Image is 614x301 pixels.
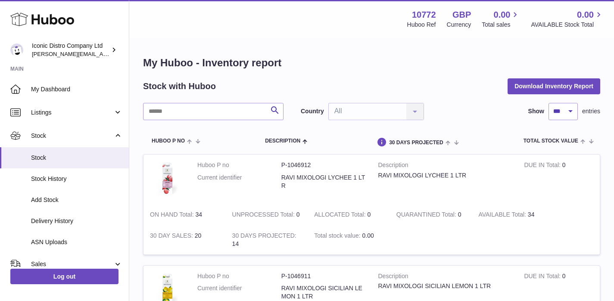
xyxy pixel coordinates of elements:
[531,9,604,29] a: 0.00 AVAILABLE Stock Total
[378,171,511,180] div: RAVI MIXOLOGI LYCHEE 1 LTR
[458,211,461,218] span: 0
[150,232,195,241] strong: 30 DAY SALES
[281,174,365,190] dd: RAVI MIXOLOGI LYCHEE 1 LTR
[314,232,362,241] strong: Total stock value
[396,211,458,220] strong: QUARANTINED Total
[31,260,113,268] span: Sales
[265,138,300,144] span: Description
[10,269,118,284] a: Log out
[31,196,122,204] span: Add Stock
[528,107,544,115] label: Show
[524,138,578,144] span: Total stock value
[226,225,308,254] td: 14
[301,107,324,115] label: Country
[31,238,122,246] span: ASN Uploads
[582,107,600,115] span: entries
[452,9,471,21] strong: GBP
[10,43,23,56] img: paul@iconicdistro.com
[31,85,122,93] span: My Dashboard
[143,56,600,70] h1: My Huboo - Inventory report
[508,78,600,94] button: Download Inventory Report
[31,109,113,117] span: Listings
[482,21,520,29] span: Total sales
[412,9,436,21] strong: 10772
[281,284,365,301] dd: RAVI MIXOLOGI SICILIAN LEMON 1 LTR
[32,50,173,57] span: [PERSON_NAME][EMAIL_ADDRESS][DOMAIN_NAME]
[524,161,562,171] strong: DUE IN Total
[232,232,296,241] strong: 30 DAYS PROJECTED
[577,9,594,21] span: 0.00
[478,211,527,220] strong: AVAILABLE Total
[152,138,185,144] span: Huboo P no
[314,211,367,220] strong: ALLOCATED Total
[150,161,184,195] img: product image
[472,204,554,225] td: 34
[407,21,436,29] div: Huboo Ref
[378,272,511,282] strong: Description
[517,155,600,204] td: 0
[197,174,281,190] dt: Current identifier
[197,161,281,169] dt: Huboo P no
[232,211,296,220] strong: UNPROCESSED Total
[143,204,226,225] td: 34
[362,232,374,239] span: 0.00
[226,204,308,225] td: 0
[197,272,281,280] dt: Huboo P no
[197,284,281,301] dt: Current identifier
[31,175,122,183] span: Stock History
[150,211,196,220] strong: ON HAND Total
[281,161,365,169] dd: P-1046912
[31,217,122,225] span: Delivery History
[31,154,122,162] span: Stock
[482,9,520,29] a: 0.00 Total sales
[281,272,365,280] dd: P-1046911
[378,282,511,290] div: RAVI MIXOLOGI SICILIAN LEMON 1 LTR
[524,273,562,282] strong: DUE IN Total
[143,81,216,92] h2: Stock with Huboo
[143,225,226,254] td: 20
[447,21,471,29] div: Currency
[378,161,511,171] strong: Description
[531,21,604,29] span: AVAILABLE Stock Total
[31,132,113,140] span: Stock
[389,140,443,146] span: 30 DAYS PROJECTED
[32,42,109,58] div: Iconic Distro Company Ltd
[494,9,511,21] span: 0.00
[308,204,390,225] td: 0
